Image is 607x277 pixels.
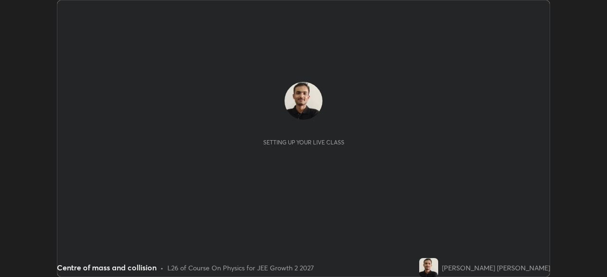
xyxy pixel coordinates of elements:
[285,82,322,120] img: 2cc62f2a7992406d895b4c832009be1c.jpg
[160,263,164,273] div: •
[57,262,156,273] div: Centre of mass and collision
[167,263,314,273] div: L26 of Course On Physics for JEE Growth 2 2027
[263,139,344,146] div: Setting up your live class
[442,263,550,273] div: [PERSON_NAME] [PERSON_NAME]
[419,258,438,277] img: 2cc62f2a7992406d895b4c832009be1c.jpg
